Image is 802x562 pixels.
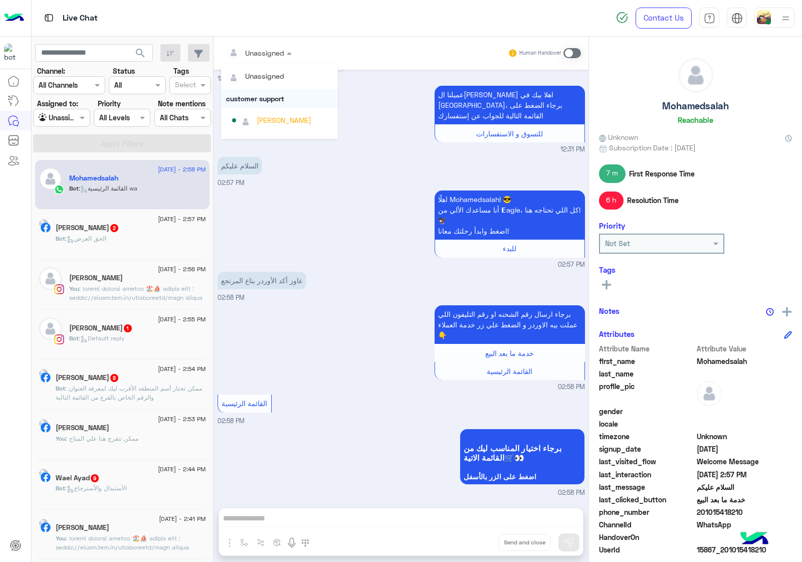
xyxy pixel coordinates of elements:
span: السلام عليكم [697,482,792,492]
img: picture [39,519,48,528]
img: hulul-logo.png [737,522,772,557]
img: Facebook [41,522,51,532]
span: null [697,406,792,417]
h5: Mohamedsalah [69,174,118,182]
span: [DATE] - 2:55 PM [158,315,206,324]
h5: Yousef Arafat [69,324,133,332]
span: Unknown [599,132,638,142]
img: defaultAdmin.png [679,58,713,92]
span: Mohamedsalah [697,356,792,366]
img: defaultAdmin.png [697,381,722,406]
h6: Notes [599,306,620,315]
span: 15867_201015418210 [697,544,792,555]
h6: Attributes [599,329,635,338]
ng-dropdown-panel: Options list [221,64,338,139]
img: userImage [757,10,771,24]
h5: Mohamedsalah [662,100,729,112]
label: Status [113,66,135,76]
span: للبدء [503,244,516,253]
h5: Marwa Hussin [69,274,123,282]
h5: محمد احمد [56,224,119,232]
img: defaultAdmin.png [39,167,62,190]
span: Subscription Date : [DATE] [609,142,696,153]
img: defaultAdmin.png [39,317,62,340]
span: : الحق العرض [65,235,106,242]
span: : الأستبدال والأسترجاع [65,484,127,492]
span: last_clicked_button [599,494,695,505]
span: UserId [599,544,695,555]
label: Priority [98,98,121,109]
span: برجاء اختيار المناسب ليك من القائمة الاتية🛒👀 [464,443,581,462]
span: اضغط على الزر بالأسفل [464,473,581,481]
span: القائمة الرئيسية [222,399,267,408]
button: Send and close [498,534,551,551]
img: picture [39,469,48,478]
img: defaultAdmin.png [239,115,252,128]
span: : Default reply [79,334,125,342]
span: [DATE] - 2:58 PM [158,165,206,174]
span: first_name [599,356,695,366]
h5: محمد الخضري [56,373,119,382]
span: First Response Time [629,168,695,179]
img: spinner [616,12,628,24]
span: Bot [56,484,65,492]
span: null [697,532,792,542]
span: signup_date [599,444,695,454]
span: Resolution Time [627,195,679,206]
small: Human Handover [519,49,561,57]
a: tab [699,8,719,29]
span: search [134,47,146,59]
img: Facebook [41,223,51,233]
span: 2025-09-15T11:57:30.091Z [697,469,792,480]
span: 201015418210 [697,507,792,517]
p: 15/9/2025, 2:57 PM [218,157,262,174]
span: last_interaction [599,469,695,480]
span: : القائمة الرئيسية wa [79,184,137,192]
span: خدمة ما بعد البيع [697,494,792,505]
span: Unknown [697,431,792,442]
p: 15/9/2025, 2:58 PM [435,305,585,344]
span: You [56,435,66,442]
span: 02:58 PM [218,417,245,425]
span: locale [599,419,695,429]
span: القائمة الرئيسية [487,367,532,376]
span: Attribute Name [599,343,695,354]
span: You [69,285,79,292]
img: 713415422032625 [4,44,22,62]
img: notes [766,308,774,316]
h5: Wael Ayad [56,474,100,482]
span: last_message [599,482,695,492]
p: 15/9/2025, 2:57 PM [435,191,585,240]
span: [DATE] - 2:44 PM [158,465,206,474]
img: Instagram [54,284,64,294]
span: للتسوق و الاستفسارات [476,129,543,138]
span: 12:31 PM [218,75,242,82]
a: Contact Us [636,8,692,29]
span: null [697,419,792,429]
button: Apply Filters [33,134,211,152]
img: Facebook [41,423,51,433]
span: 6 h [599,192,624,210]
span: خدمة ما بعد البيع [485,349,534,357]
h5: Sara Samy [56,424,109,432]
p: 15/9/2025, 12:31 PM [435,86,585,124]
span: timezone [599,431,695,442]
img: tab [731,13,743,24]
span: 2 [697,519,792,530]
span: 9 [91,474,99,482]
img: defaultAdmin.png [39,267,62,290]
img: picture [39,369,48,378]
img: tab [43,12,55,24]
img: Facebook [41,372,51,383]
span: Bot [69,334,79,342]
span: [DATE] - 2:53 PM [158,415,206,424]
label: Assigned to: [37,98,78,109]
img: Instagram [54,334,64,344]
span: last_visited_flow [599,456,695,467]
span: Bot [56,385,65,392]
div: Select [173,79,196,92]
span: 2025-07-22T00:16:26.987Z [697,444,792,454]
span: Bot [56,235,65,242]
label: Tags [173,66,189,76]
span: phone_number [599,507,695,517]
